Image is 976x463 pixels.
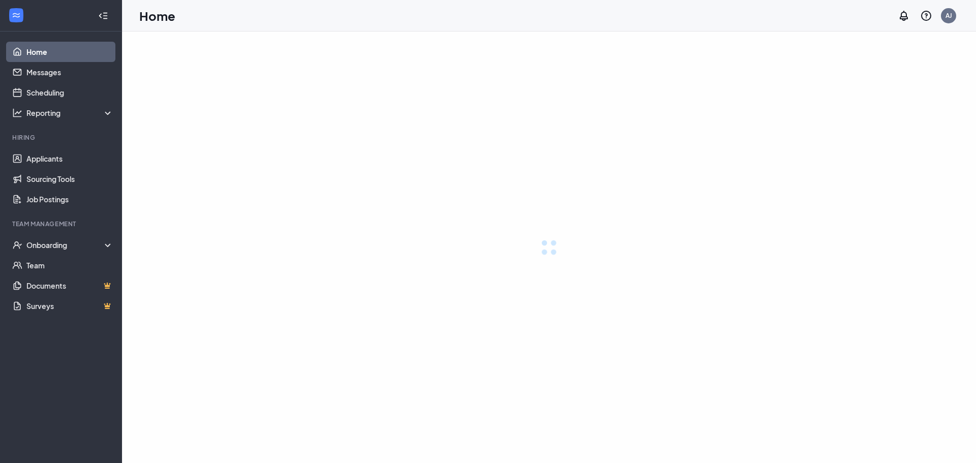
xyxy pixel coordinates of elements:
[26,189,113,209] a: Job Postings
[898,10,910,22] svg: Notifications
[12,133,111,142] div: Hiring
[26,82,113,103] a: Scheduling
[139,7,175,24] h1: Home
[26,148,113,169] a: Applicants
[945,11,952,20] div: AJ
[920,10,932,22] svg: QuestionInfo
[26,108,114,118] div: Reporting
[26,62,113,82] a: Messages
[98,11,108,21] svg: Collapse
[26,169,113,189] a: Sourcing Tools
[12,240,22,250] svg: UserCheck
[26,240,114,250] div: Onboarding
[12,220,111,228] div: Team Management
[12,108,22,118] svg: Analysis
[26,255,113,275] a: Team
[26,296,113,316] a: SurveysCrown
[26,275,113,296] a: DocumentsCrown
[11,10,21,20] svg: WorkstreamLogo
[26,42,113,62] a: Home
